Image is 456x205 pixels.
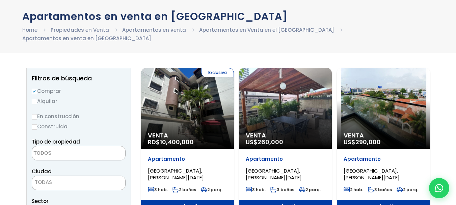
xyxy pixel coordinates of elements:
[32,114,37,120] input: En construcción
[199,26,334,33] a: Apartamentos en Venta en el [GEOGRAPHIC_DATA]
[246,138,283,146] span: US$
[32,198,49,205] span: Sector
[32,124,37,130] input: Construida
[355,138,381,146] span: 290,000
[32,99,37,104] input: Alquilar
[32,89,37,94] input: Comprar
[32,138,80,145] span: Tipo de propiedad
[32,168,52,175] span: Ciudad
[32,97,126,105] label: Alquilar
[270,187,294,193] span: 3 baños
[148,187,168,193] span: 3 hab.
[32,112,126,121] label: En construcción
[22,26,37,33] a: Home
[246,132,325,139] span: Venta
[32,146,98,161] textarea: Search
[258,138,283,146] span: 260,000
[344,156,423,162] p: Apartamento
[32,122,126,131] label: Construida
[201,68,234,77] span: Exclusiva
[51,26,109,33] a: Propiedades en Venta
[148,156,227,162] p: Apartamento
[299,187,321,193] span: 2 parq.
[368,187,392,193] span: 3 baños
[32,75,126,82] h2: Filtros de búsqueda
[148,132,227,139] span: Venta
[344,138,381,146] span: US$
[22,34,151,43] li: Apartamentos en venta en [GEOGRAPHIC_DATA]
[344,132,423,139] span: Venta
[246,187,266,193] span: 3 hab.
[32,87,126,95] label: Comprar
[246,156,325,162] p: Apartamento
[148,167,204,181] span: [GEOGRAPHIC_DATA], [PERSON_NAME][DATE]
[344,187,363,193] span: 2 hab.
[35,179,52,186] span: TODAS
[22,10,434,22] h1: Apartamentos en venta en [GEOGRAPHIC_DATA]
[148,138,194,146] span: RD$
[32,178,125,187] span: TODAS
[32,176,126,190] span: TODAS
[397,187,418,193] span: 2 parq.
[160,138,194,146] span: 10,400,000
[201,187,222,193] span: 2 parq.
[122,26,186,33] a: Apartamentos en venta
[246,167,302,181] span: [GEOGRAPHIC_DATA], [PERSON_NAME][DATE]
[344,167,400,181] span: [GEOGRAPHIC_DATA], [PERSON_NAME][DATE]
[172,187,196,193] span: 2 baños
